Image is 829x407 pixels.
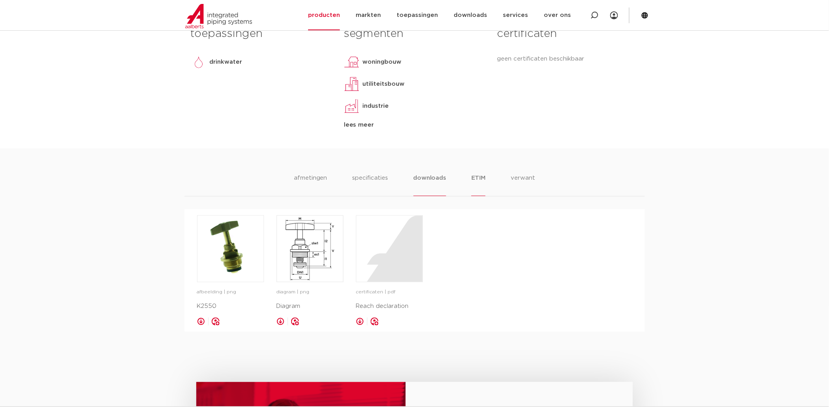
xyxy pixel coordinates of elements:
[277,302,343,311] p: Diagram
[191,26,332,42] h3: toepassingen
[511,174,535,196] li: verwant
[356,302,423,311] p: Reach declaration
[497,54,638,64] p: geen certificaten beschikbaar
[210,57,242,67] p: drinkwater
[191,54,207,70] img: drinkwater
[294,174,327,196] li: afmetingen
[363,57,402,67] p: woningbouw
[344,98,360,114] img: industrie
[353,174,388,196] li: specificaties
[363,79,405,89] p: utiliteitsbouw
[277,216,343,282] img: image for Diagram
[497,26,638,42] h3: certificaten
[197,289,264,297] p: afbeelding | png
[344,76,360,92] img: utiliteitsbouw
[197,302,264,311] p: K2550
[277,289,343,297] p: diagram | png
[344,26,485,42] h3: segmenten
[471,174,486,196] li: ETIM
[414,174,446,196] li: downloads
[344,120,485,130] div: lees meer
[344,54,360,70] img: woningbouw
[356,289,423,297] p: certificaten | pdf
[198,216,264,282] img: image for K2550
[363,101,389,111] p: industrie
